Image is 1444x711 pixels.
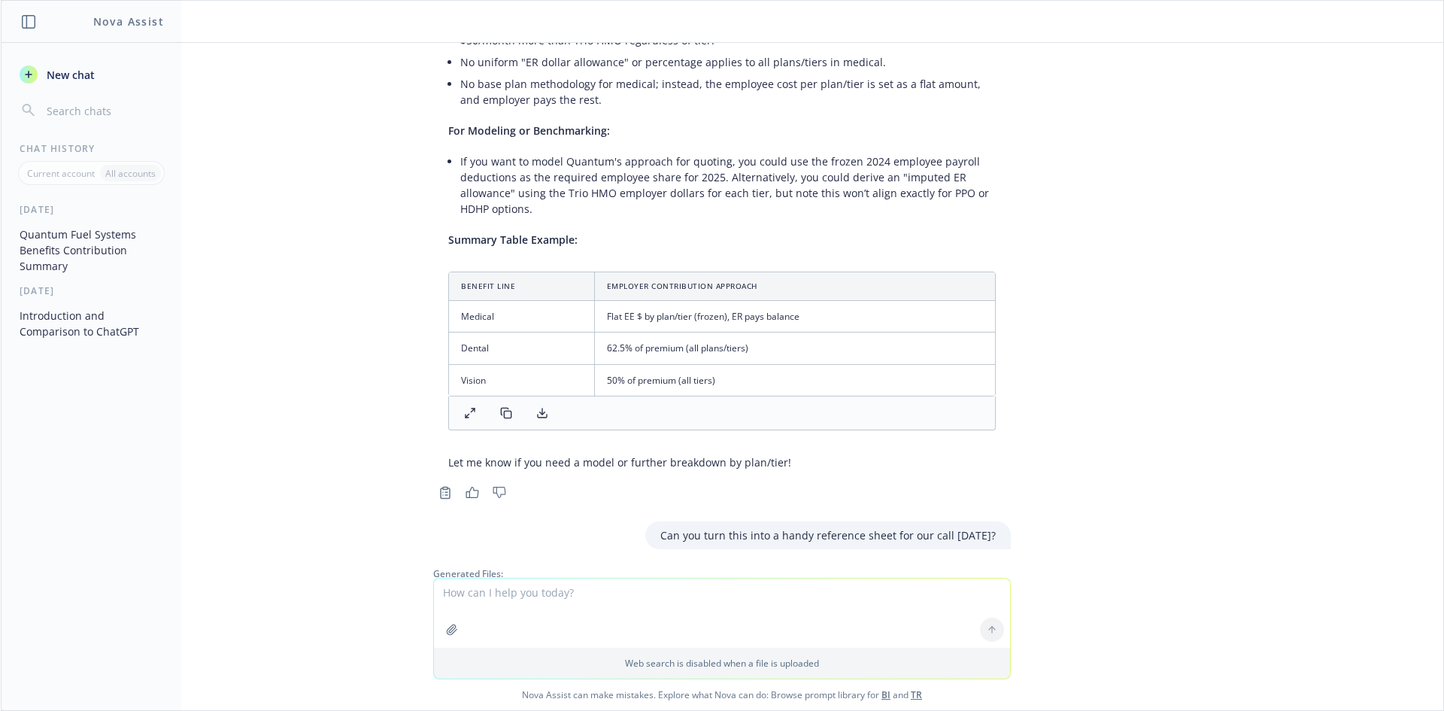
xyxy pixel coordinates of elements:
[2,203,181,216] div: [DATE]
[594,364,995,396] td: 50% of premium (all tiers)
[911,688,922,701] a: TR
[594,272,995,301] th: Employer Contribution Approach
[2,284,181,297] div: [DATE]
[881,688,890,701] a: BI
[448,232,578,247] span: Summary Table Example:
[660,527,996,543] p: Can you turn this into a handy reference sheet for our call [DATE]?
[448,123,610,138] span: For Modeling or Benchmarking:
[14,303,169,344] button: Introduction and Comparison to ChatGPT
[14,222,169,278] button: Quantum Fuel Systems Benefits Contribution Summary
[449,364,594,396] td: Vision
[449,333,594,364] td: Dental
[27,167,95,180] p: Current account
[2,142,181,155] div: Chat History
[460,150,996,220] li: If you want to model Quantum's approach for quoting, you could use the frozen 2024 employee payro...
[433,567,1011,580] div: Generated Files:
[449,301,594,333] td: Medical
[594,301,995,333] td: Flat EE $ by plan/tier (frozen), ER pays balance
[460,51,996,73] li: No uniform "ER dollar allowance" or percentage applies to all plans/tiers in medical.
[438,486,452,500] svg: Copy to clipboard
[594,333,995,364] td: 62.5% of premium (all plans/tiers)
[487,482,511,503] button: Thumbs down
[7,679,1437,710] span: Nova Assist can make mistakes. Explore what Nova can do: Browse prompt library for and
[449,272,594,301] th: Benefit Line
[44,100,163,121] input: Search chats
[14,61,169,88] button: New chat
[93,14,164,29] h1: Nova Assist
[460,73,996,111] li: No base plan methodology for medical; instead, the employee cost per plan/tier is set as a flat a...
[448,454,996,470] p: Let me know if you need a model or further breakdown by plan/tier!
[443,657,1001,670] p: Web search is disabled when a file is uploaded
[105,167,156,180] p: All accounts
[44,67,95,83] span: New chat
